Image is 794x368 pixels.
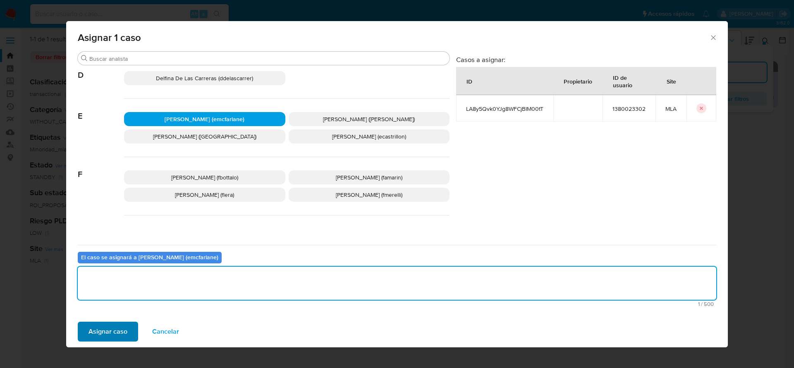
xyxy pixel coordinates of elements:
div: Site [657,71,686,91]
div: [PERSON_NAME] (famarin) [289,170,450,184]
div: assign-modal [66,21,728,347]
span: [PERSON_NAME] (famarin) [336,173,402,182]
input: Buscar analista [89,55,446,62]
span: G [78,215,124,238]
div: [PERSON_NAME] (ecastrillon) [289,129,450,143]
h3: Casos a asignar: [456,55,716,64]
div: [PERSON_NAME] (flera) [124,188,285,202]
span: LA8y5Qvk0YJg8WFCjBIM00tT [466,105,543,112]
div: [PERSON_NAME] ([GEOGRAPHIC_DATA]) [124,129,285,143]
span: Máximo 500 caracteres [80,301,714,307]
div: [PERSON_NAME] (fbottalo) [124,170,285,184]
span: F [78,157,124,179]
span: 1380023302 [612,105,646,112]
div: Delfina De Las Carreras (ddelascarrer) [124,71,285,85]
span: [PERSON_NAME] (flera) [175,191,234,199]
span: [PERSON_NAME] (emcfarlane) [165,115,244,123]
span: [PERSON_NAME] (fmerelli) [336,191,402,199]
span: [PERSON_NAME] (fbottalo) [171,173,238,182]
div: [PERSON_NAME] (fmerelli) [289,188,450,202]
button: Cancelar [141,322,190,342]
span: Asignar caso [88,323,127,341]
button: icon-button [696,103,706,113]
span: [PERSON_NAME] ([PERSON_NAME]) [323,115,415,123]
button: Asignar caso [78,322,138,342]
div: Propietario [554,71,602,91]
span: Asignar 1 caso [78,33,709,43]
div: [PERSON_NAME] ([PERSON_NAME]) [289,112,450,126]
button: Buscar [81,55,88,62]
span: Delfina De Las Carreras (ddelascarrer) [156,74,253,82]
span: [PERSON_NAME] ([GEOGRAPHIC_DATA]) [153,132,256,141]
span: Cancelar [152,323,179,341]
div: ID de usuario [603,67,655,95]
b: El caso se asignará a [PERSON_NAME] (emcfarlane) [81,253,218,261]
div: ID [457,71,482,91]
button: Cerrar ventana [709,33,717,41]
div: [PERSON_NAME] (emcfarlane) [124,112,285,126]
span: E [78,99,124,121]
span: D [78,58,124,80]
span: [PERSON_NAME] (ecastrillon) [332,132,406,141]
span: MLA [665,105,677,112]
